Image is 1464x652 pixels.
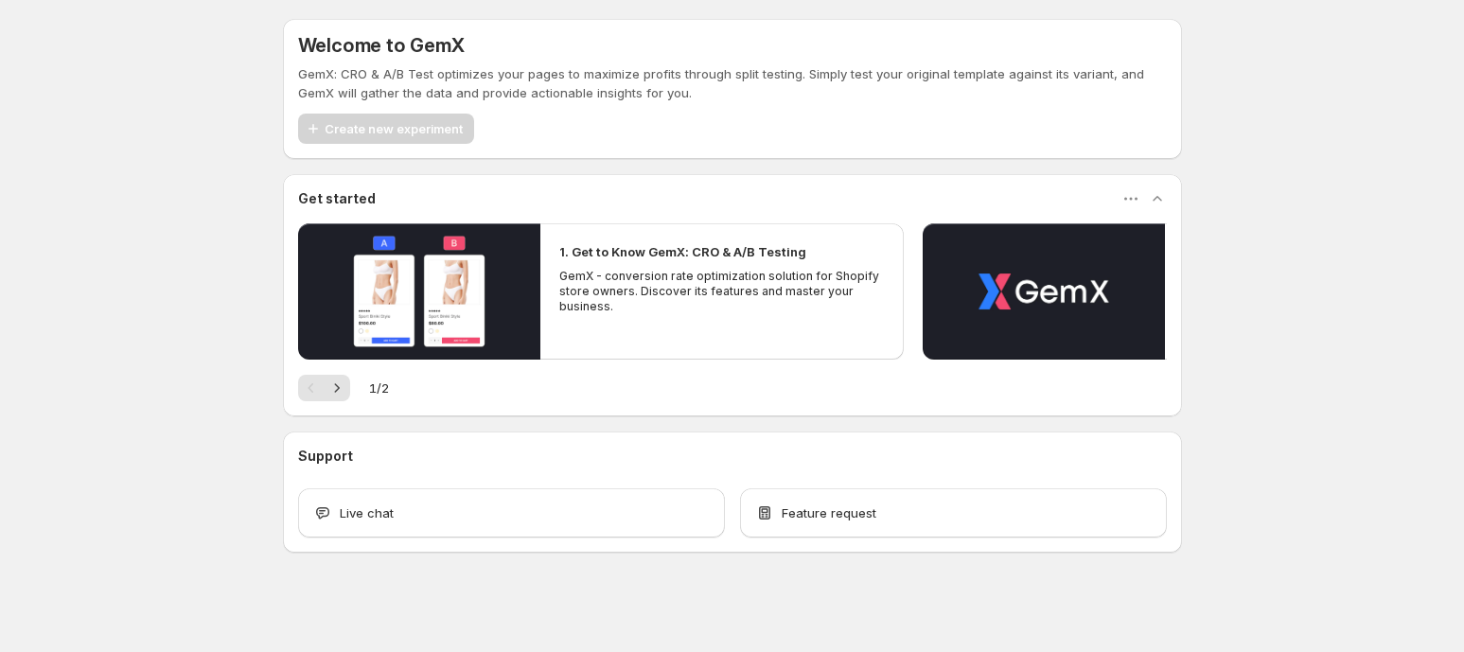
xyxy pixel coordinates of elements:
span: Live chat [340,503,394,522]
h3: Get started [298,189,376,208]
h5: Welcome to GemX [298,34,465,57]
h3: Support [298,447,353,466]
span: 1 / 2 [369,379,389,397]
span: Feature request [782,503,876,522]
button: Next [324,375,350,401]
h2: 1. Get to Know GemX: CRO & A/B Testing [559,242,806,261]
nav: Pagination [298,375,350,401]
button: Play video [923,223,1165,360]
p: GemX: CRO & A/B Test optimizes your pages to maximize profits through split testing. Simply test ... [298,64,1167,102]
p: GemX - conversion rate optimization solution for Shopify store owners. Discover its features and ... [559,269,885,314]
button: Play video [298,223,540,360]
